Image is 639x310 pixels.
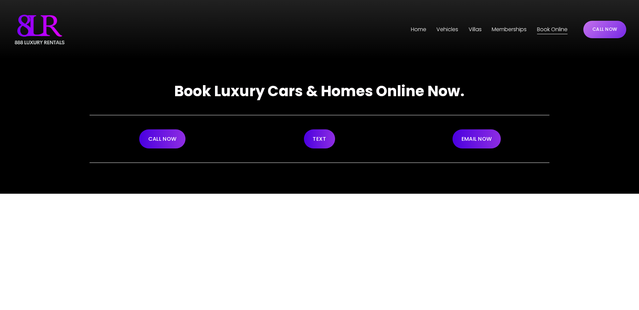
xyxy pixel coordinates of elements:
a: folder dropdown [469,24,482,35]
a: Memberships [492,24,527,35]
a: Home [411,24,426,35]
strong: Book Luxury Cars & Homes Online Now. [174,81,465,101]
span: Vehicles [436,25,458,35]
a: EMAIL NOW [452,129,501,148]
span: Villas [469,25,482,35]
a: CALL NOW [139,129,185,148]
a: CALL NOW [583,21,626,38]
a: TEXT [304,129,335,148]
img: Luxury Car &amp; Home Rentals For Every Occasion [13,13,66,46]
a: Book Online [537,24,568,35]
a: folder dropdown [436,24,458,35]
